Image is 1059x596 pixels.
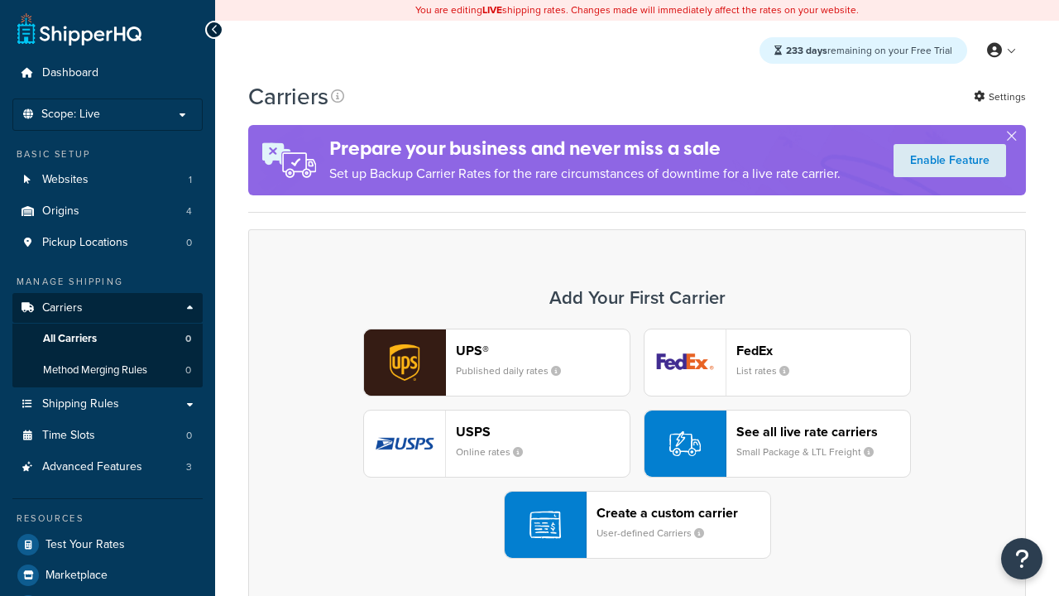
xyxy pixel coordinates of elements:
div: Basic Setup [12,147,203,161]
header: UPS® [456,343,630,358]
span: 3 [186,460,192,474]
span: 4 [186,204,192,219]
small: Small Package & LTL Freight [736,445,887,459]
span: Shipping Rules [42,397,119,411]
header: FedEx [736,343,910,358]
img: icon-carrier-liverate-becf4550.svg [669,428,701,459]
a: Enable Feature [894,144,1006,177]
a: Pickup Locations 0 [12,228,203,258]
a: Dashboard [12,58,203,89]
h3: Add Your First Carrier [266,288,1009,308]
span: Dashboard [42,66,98,80]
p: Set up Backup Carrier Rates for the rare circumstances of downtime for a live rate carrier. [329,162,841,185]
span: Time Slots [42,429,95,443]
small: User-defined Carriers [597,526,717,541]
button: fedEx logoFedExList rates [644,329,911,397]
img: icon-carrier-custom-c93b8a24.svg [529,509,561,541]
span: 0 [186,236,192,250]
span: Websites [42,173,89,187]
b: LIVE [482,2,502,17]
header: Create a custom carrier [597,505,770,521]
span: Carriers [42,301,83,315]
small: Published daily rates [456,363,574,378]
li: All Carriers [12,324,203,354]
span: 0 [186,429,192,443]
span: Advanced Features [42,460,142,474]
img: usps logo [364,411,445,477]
span: 0 [185,332,191,346]
a: ShipperHQ Home [17,12,141,46]
div: remaining on your Free Trial [760,37,967,64]
a: Advanced Features 3 [12,452,203,483]
img: ups logo [364,329,445,396]
span: 1 [189,173,192,187]
button: ups logoUPS®Published daily rates [363,329,630,397]
li: Carriers [12,293,203,387]
a: Test Your Rates [12,530,203,560]
li: Websites [12,165,203,195]
strong: 233 days [786,43,827,58]
a: Shipping Rules [12,389,203,420]
span: Pickup Locations [42,236,128,250]
a: Time Slots 0 [12,421,203,451]
li: Method Merging Rules [12,355,203,386]
small: List rates [736,363,803,378]
a: Carriers [12,293,203,324]
button: See all live rate carriersSmall Package & LTL Freight [644,410,911,478]
button: usps logoUSPSOnline rates [363,410,630,478]
a: Marketplace [12,560,203,590]
img: ad-rules-rateshop-fe6ec290ccb7230408bd80ed9643f0289d75e0ffd9eb532fc0e269fcd187b520.png [248,125,329,195]
small: Online rates [456,445,536,459]
li: Advanced Features [12,452,203,483]
span: 0 [185,363,191,377]
span: Scope: Live [41,108,100,122]
button: Create a custom carrierUser-defined Carriers [504,491,771,559]
a: Origins 4 [12,196,203,227]
span: All Carriers [43,332,97,346]
span: Origins [42,204,79,219]
header: USPS [456,424,630,440]
div: Resources [12,512,203,526]
span: Marketplace [46,569,108,583]
button: Open Resource Center [1001,538,1042,579]
img: fedEx logo [645,329,726,396]
a: Websites 1 [12,165,203,195]
li: Pickup Locations [12,228,203,258]
a: Method Merging Rules 0 [12,355,203,386]
div: Manage Shipping [12,275,203,289]
a: All Carriers 0 [12,324,203,354]
li: Time Slots [12,421,203,451]
h1: Carriers [248,80,328,113]
header: See all live rate carriers [736,424,910,440]
li: Origins [12,196,203,227]
span: Method Merging Rules [43,363,147,377]
h4: Prepare your business and never miss a sale [329,135,841,162]
span: Test Your Rates [46,538,125,552]
a: Settings [974,85,1026,108]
